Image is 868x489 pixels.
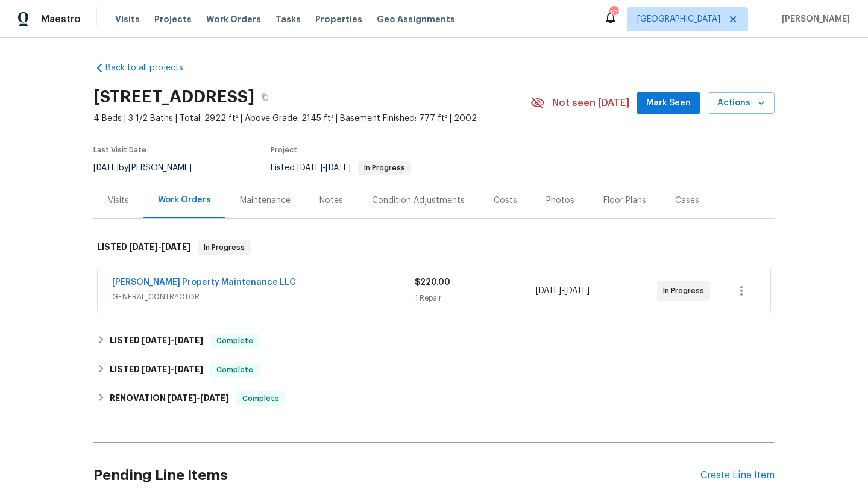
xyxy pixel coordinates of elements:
span: [DATE] [142,365,171,373]
h6: LISTED [110,334,203,348]
span: Properties [315,13,362,25]
span: Mark Seen [646,96,691,111]
span: [DATE] [162,243,190,251]
button: Copy Address [254,86,276,108]
span: [DATE] [200,394,229,402]
h6: RENOVATION [110,391,229,406]
span: Visits [115,13,140,25]
span: [DATE] [325,164,351,172]
span: Complete [237,393,284,405]
span: Complete [212,335,258,347]
div: Notes [319,195,343,207]
div: Maintenance [240,195,291,207]
div: Photos [546,195,574,207]
span: - [142,365,203,373]
span: $220.00 [415,278,450,287]
span: [DATE] [174,336,203,344]
span: Actions [717,96,765,111]
span: [DATE] [129,243,158,251]
span: [DATE] [142,336,171,344]
span: GENERAL_CONTRACTOR [112,291,415,303]
div: Create Line Item [700,470,775,481]
span: In Progress [359,164,410,172]
div: Cases [675,195,699,207]
span: Projects [154,13,192,25]
span: - [142,336,203,344]
div: LISTED [DATE]-[DATE]In Progress [93,228,775,267]
div: Visits [108,195,129,207]
a: [PERSON_NAME] Property Maintenance LLC [112,278,296,287]
span: In Progress [199,241,250,254]
a: Back to all projects [93,62,209,74]
button: Mark Seen [637,92,700,114]
span: - [297,164,351,172]
span: - [129,243,190,251]
span: - [168,394,229,402]
span: Maestro [41,13,81,25]
span: Project [271,146,297,154]
span: [DATE] [174,365,203,373]
div: Floor Plans [603,195,646,207]
h2: [STREET_ADDRESS] [93,91,254,103]
div: Condition Adjustments [372,195,465,207]
span: [DATE] [93,164,119,172]
span: Work Orders [206,13,261,25]
span: Complete [212,364,258,376]
div: 1 Repair [415,292,536,304]
span: In Progress [663,285,709,297]
span: Not seen [DATE] [552,97,629,109]
div: LISTED [DATE]-[DATE]Complete [93,355,775,384]
span: Listed [271,164,411,172]
span: [DATE] [536,287,561,295]
div: 107 [609,7,618,19]
span: Geo Assignments [377,13,455,25]
span: Tasks [275,15,301,23]
span: [PERSON_NAME] [777,13,850,25]
span: [DATE] [297,164,322,172]
span: [DATE] [564,287,590,295]
h6: LISTED [97,240,190,255]
div: LISTED [DATE]-[DATE]Complete [93,326,775,355]
h6: LISTED [110,363,203,377]
span: [DATE] [168,394,197,402]
span: 4 Beds | 3 1/2 Baths | Total: 2922 ft² | Above Grade: 2145 ft² | Basement Finished: 777 ft² | 2002 [93,113,530,125]
div: Work Orders [158,194,211,206]
div: by [PERSON_NAME] [93,161,206,175]
span: [GEOGRAPHIC_DATA] [637,13,720,25]
button: Actions [708,92,775,114]
span: - [536,285,590,297]
div: Costs [494,195,517,207]
div: RENOVATION [DATE]-[DATE]Complete [93,384,775,413]
span: Last Visit Date [93,146,146,154]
